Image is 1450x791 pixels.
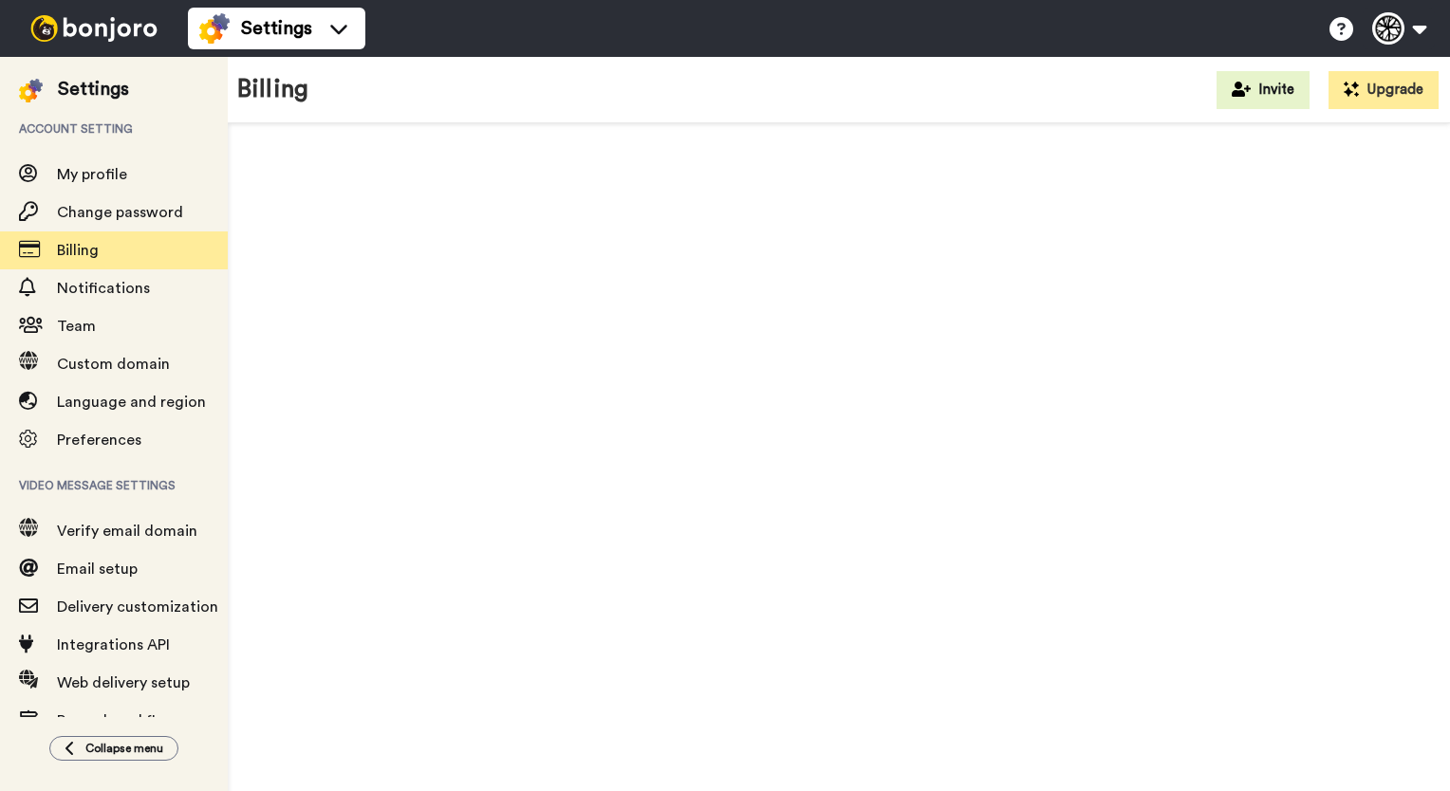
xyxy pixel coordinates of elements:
[57,637,170,653] span: Integrations API
[57,524,197,539] span: Verify email domain
[57,243,99,258] span: Billing
[58,76,129,102] div: Settings
[57,205,183,220] span: Change password
[1329,71,1439,109] button: Upgrade
[57,432,141,448] span: Preferences
[237,76,308,103] h1: Billing
[241,15,312,42] span: Settings
[57,395,206,410] span: Language and region
[57,713,177,728] span: Resend workflow
[57,675,190,690] span: Web delivery setup
[57,357,170,372] span: Custom domain
[23,15,165,42] img: bj-logo-header-white.svg
[85,741,163,756] span: Collapse menu
[57,599,218,615] span: Delivery customization
[57,561,138,577] span: Email setup
[57,167,127,182] span: My profile
[199,13,230,44] img: settings-colored.svg
[57,319,96,334] span: Team
[19,79,43,102] img: settings-colored.svg
[49,736,178,761] button: Collapse menu
[1217,71,1310,109] button: Invite
[57,281,150,296] span: Notifications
